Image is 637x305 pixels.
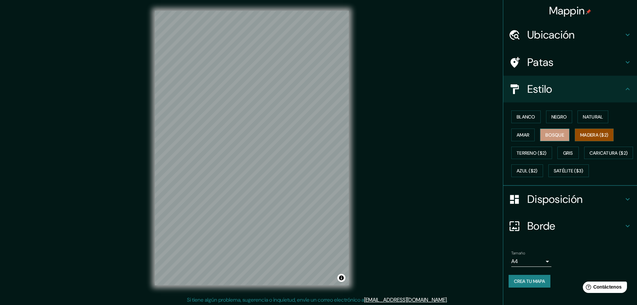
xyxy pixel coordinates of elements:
button: Azul ($2) [511,164,543,177]
font: Patas [527,55,554,69]
button: Activar o desactivar atribución [337,274,345,282]
font: Bosque [545,132,564,138]
font: . [447,296,448,303]
font: Crea tu mapa [514,278,545,284]
div: Borde [503,213,637,239]
font: Estilo [527,82,552,96]
div: Ubicación [503,21,637,48]
font: Negro [551,114,567,120]
font: Blanco [517,114,535,120]
font: Amar [517,132,529,138]
button: Crea tu mapa [509,275,550,288]
div: Disposición [503,186,637,213]
a: [EMAIL_ADDRESS][DOMAIN_NAME] [364,296,447,303]
div: Estilo [503,76,637,102]
button: Amar [511,129,535,141]
font: Disposición [527,192,582,206]
button: Satélite ($3) [548,164,589,177]
font: Mappin [549,4,585,18]
font: . [448,296,449,303]
button: Caricatura ($2) [584,147,633,159]
div: A4 [511,256,551,267]
font: Tamaño [511,250,525,256]
font: Madera ($2) [580,132,608,138]
button: Madera ($2) [575,129,614,141]
button: Natural [577,110,608,123]
button: Gris [557,147,579,159]
font: Gris [563,150,573,156]
font: Azul ($2) [517,168,538,174]
button: Blanco [511,110,541,123]
button: Bosque [540,129,569,141]
img: pin-icon.png [586,9,591,14]
font: . [449,296,450,303]
canvas: Mapa [155,11,349,285]
font: Caricatura ($2) [590,150,628,156]
div: Patas [503,49,637,76]
font: Natural [583,114,603,120]
font: Borde [527,219,555,233]
font: Si tiene algún problema, sugerencia o inquietud, envíe un correo electrónico a [187,296,364,303]
font: Terreno ($2) [517,150,547,156]
font: Satélite ($3) [554,168,583,174]
button: Terreno ($2) [511,147,552,159]
font: A4 [511,258,518,265]
font: Ubicación [527,28,575,42]
button: Negro [546,110,572,123]
iframe: Lanzador de widgets de ayuda [577,279,630,298]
